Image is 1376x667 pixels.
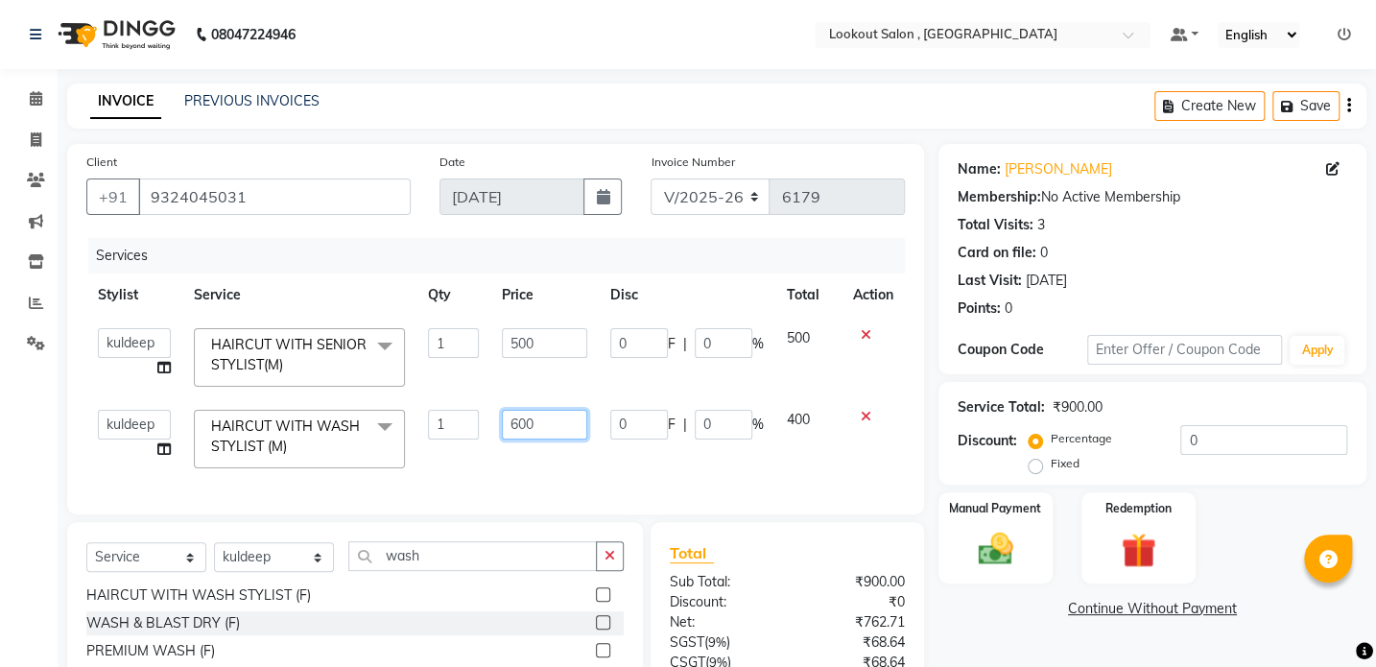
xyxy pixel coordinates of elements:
[967,529,1024,569] img: _cash.svg
[958,187,1041,207] div: Membership:
[958,431,1017,451] div: Discount:
[1053,397,1103,417] div: ₹900.00
[787,411,810,428] span: 400
[787,632,918,653] div: ₹68.64
[86,613,240,633] div: WASH & BLAST DRY (F)
[958,215,1033,235] div: Total Visits:
[752,415,764,435] span: %
[655,592,787,612] div: Discount:
[490,274,599,317] th: Price
[708,634,726,650] span: 9%
[1040,243,1048,263] div: 0
[670,633,704,651] span: SGST
[1005,298,1012,319] div: 0
[655,632,787,653] div: ( )
[958,271,1022,291] div: Last Visit:
[787,592,918,612] div: ₹0
[775,274,842,317] th: Total
[949,500,1041,517] label: Manual Payment
[1290,336,1344,365] button: Apply
[942,599,1363,619] a: Continue Without Payment
[1037,215,1045,235] div: 3
[184,92,320,109] a: PREVIOUS INVOICES
[1026,271,1067,291] div: [DATE]
[1051,455,1079,472] label: Fixed
[958,340,1087,360] div: Coupon Code
[182,274,416,317] th: Service
[787,329,810,346] span: 500
[1154,91,1265,121] button: Create New
[670,543,714,563] span: Total
[958,298,1001,319] div: Points:
[211,417,360,455] span: HAIRCUT WITH WASH STYLIST (M)
[958,243,1036,263] div: Card on file:
[86,274,182,317] th: Stylist
[86,641,215,661] div: PREMIUM WASH (F)
[599,274,775,317] th: Disc
[439,154,465,171] label: Date
[211,8,296,61] b: 08047224946
[86,154,117,171] label: Client
[668,415,676,435] span: F
[287,438,296,455] a: x
[348,541,597,571] input: Search or Scan
[958,397,1045,417] div: Service Total:
[86,179,140,215] button: +91
[90,84,161,119] a: INVOICE
[1005,159,1112,179] a: [PERSON_NAME]
[1087,335,1282,365] input: Enter Offer / Coupon Code
[655,572,787,592] div: Sub Total:
[416,274,490,317] th: Qty
[787,572,918,592] div: ₹900.00
[683,415,687,435] span: |
[1110,529,1167,572] img: _gift.svg
[86,585,311,606] div: HAIRCUT WITH WASH STYLIST (F)
[683,334,687,354] span: |
[211,336,367,373] span: HAIRCUT WITH SENIOR STYLIST(M)
[752,334,764,354] span: %
[958,187,1347,207] div: No Active Membership
[958,159,1001,179] div: Name:
[1105,500,1172,517] label: Redemption
[668,334,676,354] span: F
[651,154,734,171] label: Invoice Number
[842,274,905,317] th: Action
[655,612,787,632] div: Net:
[283,356,292,373] a: x
[787,612,918,632] div: ₹762.71
[1051,430,1112,447] label: Percentage
[49,8,180,61] img: logo
[1272,91,1340,121] button: Save
[88,238,919,274] div: Services
[138,179,411,215] input: Search by Name/Mobile/Email/Code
